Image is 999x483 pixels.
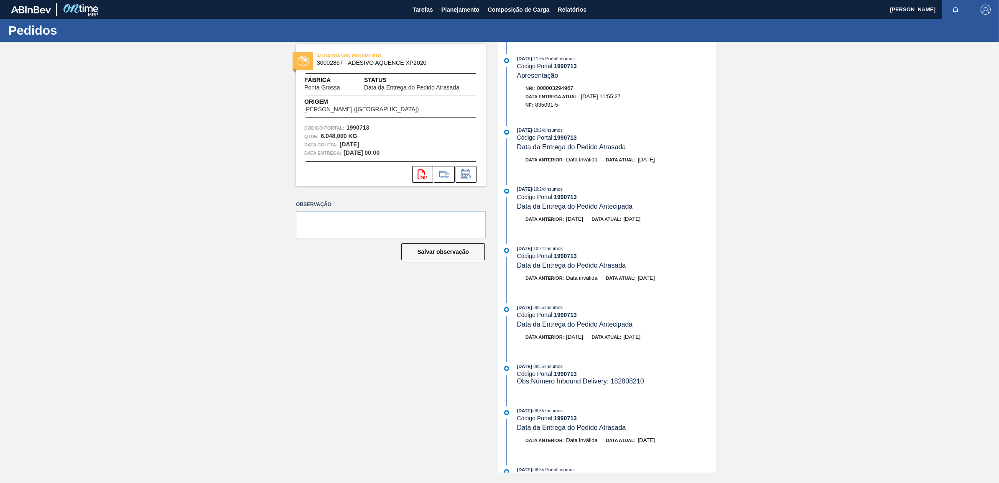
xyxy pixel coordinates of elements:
[517,424,626,431] span: Data da Entrega do Pedido Atrasada
[532,128,544,133] span: - 10:24
[517,262,626,269] span: Data da Entrega do Pedido Atrasada
[532,364,544,369] span: - 08:55
[535,102,560,108] span: 835091-5-
[517,194,716,200] div: Código Portal:
[525,86,535,91] span: Nri:
[401,243,485,260] button: Salvar observação
[8,26,157,35] h1: Pedidos
[517,143,626,151] span: Data da Entrega do Pedido Atrasada
[304,149,341,157] span: Data entrega:
[504,189,509,194] img: atual
[517,253,716,259] div: Código Portal:
[532,468,544,472] span: - 08:55
[11,6,51,13] img: TNhmsLtSVTkK8tSr43FrP2fwEKptu5GPRR3wAAAABJRU5ErkJggg==
[537,85,573,91] span: 000003294967
[566,216,583,222] span: [DATE]
[517,467,532,472] span: [DATE]
[413,5,433,15] span: Tarefas
[544,467,574,472] span: : PortalInsumos
[504,248,509,253] img: atual
[344,149,380,156] strong: [DATE] 00:00
[504,366,509,371] img: atual
[638,437,655,443] span: [DATE]
[412,166,433,183] div: Abrir arquivo PDF
[525,217,564,222] span: Data anterior:
[566,156,597,163] span: Data inválida
[606,438,635,443] span: Data atual:
[317,51,434,60] span: AGUARDANDO PAGAMENTO
[544,364,563,369] span: : Insumos
[517,128,532,133] span: [DATE]
[544,246,563,251] span: : Insumos
[581,93,621,100] span: [DATE] 11:55:27
[304,124,344,132] span: Código Portal:
[525,102,533,107] span: NF:
[591,335,621,340] span: Data atual:
[532,409,544,413] span: - 08:55
[566,334,583,340] span: [DATE]
[554,371,577,377] strong: 1990713
[532,56,544,61] span: - 11:55
[304,141,338,149] span: Data coleta:
[441,5,479,15] span: Planejamento
[517,246,532,251] span: [DATE]
[532,246,544,251] span: - 10:24
[304,76,364,84] span: Fábrica
[554,312,577,318] strong: 1990713
[504,58,509,63] img: atual
[525,438,564,443] span: Data anterior:
[304,106,419,112] span: [PERSON_NAME] ([GEOGRAPHIC_DATA])
[544,187,563,192] span: : Insumos
[532,187,544,192] span: - 10:24
[606,157,635,162] span: Data atual:
[525,276,564,281] span: Data anterior:
[554,134,577,141] strong: 1990713
[364,84,459,91] span: Data da Entrega do Pedido Atrasada
[517,72,558,79] span: Apresentação
[517,371,716,377] div: Código Portal:
[488,5,550,15] span: Composição de Carga
[298,56,308,66] img: status
[638,275,655,281] span: [DATE]
[304,97,443,106] span: Origem
[304,132,319,141] span: Qtde :
[554,63,577,69] strong: 1990713
[517,187,532,192] span: [DATE]
[942,4,969,15] button: Notificações
[566,437,597,443] span: Data inválida
[544,408,563,413] span: : Insumos
[638,156,655,163] span: [DATE]
[317,60,469,66] span: 30002867 - ADESIVO AQUENCE XP2020
[525,335,564,340] span: Data anterior:
[525,94,579,99] span: Data Entrega Atual:
[554,415,577,422] strong: 1990713
[544,128,563,133] span: : Insumos
[544,305,563,310] span: : Insumos
[558,5,586,15] span: Relatórios
[321,133,357,139] strong: 6.048,000 KG
[517,203,633,210] span: Data da Entrega do Pedido Antecipada
[517,321,633,328] span: Data da Entrega do Pedido Antecipada
[517,56,532,61] span: [DATE]
[517,408,532,413] span: [DATE]
[517,63,716,69] div: Código Portal:
[554,253,577,259] strong: 1990713
[623,216,640,222] span: [DATE]
[504,130,509,135] img: atual
[340,141,359,148] strong: [DATE]
[525,157,564,162] span: Data anterior:
[554,194,577,200] strong: 1990713
[517,378,646,385] span: Obs: Número Inbound Delivery: 182808210.
[504,469,509,474] img: atual
[623,334,640,340] span: [DATE]
[504,410,509,415] img: atual
[456,166,477,183] div: Informar alteração no pedido
[517,305,532,310] span: [DATE]
[517,312,716,318] div: Código Portal:
[591,217,621,222] span: Data atual:
[304,84,340,91] span: Ponta Grossa
[517,134,716,141] div: Código Portal:
[566,275,597,281] span: Data inválida
[544,56,574,61] span: : PortalInsumos
[434,166,455,183] div: Ir para Composição de Carga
